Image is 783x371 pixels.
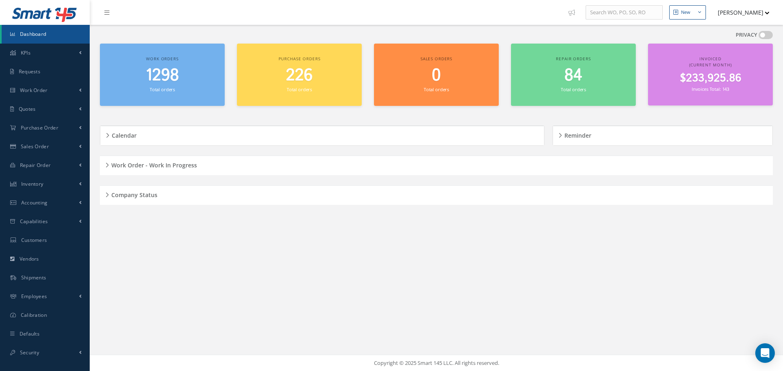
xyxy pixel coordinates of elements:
a: Repair orders 84 Total orders [511,44,636,106]
span: Sales orders [420,56,452,61]
div: New [681,9,690,16]
button: New [669,5,706,20]
span: Defaults [20,330,40,337]
span: Sales Order [21,143,49,150]
h5: Work Order - Work In Progress [109,159,197,169]
span: Quotes [19,105,36,112]
small: Invoices Total: 143 [692,86,729,92]
a: Dashboard [2,25,90,44]
small: Total orders [561,86,586,92]
span: 1298 [146,64,179,87]
span: 84 [564,64,582,87]
span: 0 [432,64,441,87]
input: Search WO, PO, SO, RO [586,5,663,20]
span: Repair orders [556,56,591,61]
h5: Reminder [562,130,591,139]
span: Requests [19,68,40,75]
span: Customers [21,237,47,244]
span: Employees [21,293,47,300]
a: Purchase orders 226 Total orders [237,44,362,106]
h5: Company Status [109,189,157,199]
span: Dashboard [20,31,46,37]
span: KPIs [21,49,31,56]
span: Calibration [21,312,47,318]
span: 226 [286,64,313,87]
span: Invoiced [699,56,721,61]
a: Sales orders 0 Total orders [374,44,499,106]
small: Total orders [150,86,175,92]
span: Vendors [20,255,39,262]
span: Shipments [21,274,46,281]
small: Total orders [287,86,312,92]
span: Work Order [20,87,48,94]
span: Purchase Order [21,124,58,131]
span: Inventory [21,180,44,187]
span: Accounting [21,199,48,206]
button: [PERSON_NAME] [710,4,770,20]
h5: Calendar [109,130,137,139]
span: Work orders [146,56,178,61]
div: Open Intercom Messenger [755,343,775,363]
span: Purchase orders [279,56,321,61]
div: Copyright © 2025 Smart 145 LLC. All rights reserved. [98,359,775,367]
span: Security [20,349,39,356]
span: (Current Month) [689,62,732,68]
small: Total orders [424,86,449,92]
a: Work orders 1298 Total orders [100,44,225,106]
label: PRIVACY [736,31,757,39]
a: Invoiced (Current Month) $233,925.86 Invoices Total: 143 [648,44,773,105]
span: $233,925.86 [680,70,741,86]
span: Repair Order [20,162,51,169]
span: Capabilities [20,218,48,225]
